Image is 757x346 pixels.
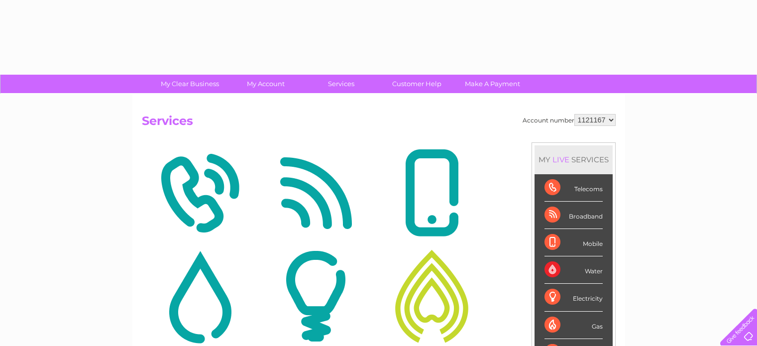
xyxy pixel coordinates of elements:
div: Telecoms [544,174,603,202]
img: Telecoms [144,145,255,241]
div: Electricity [544,284,603,311]
img: Mobile [376,145,487,241]
a: Make A Payment [451,75,534,93]
div: Gas [544,312,603,339]
div: Broadband [544,202,603,229]
div: MY SERVICES [535,145,613,174]
div: Account number [523,114,616,126]
h2: Services [142,114,616,133]
a: Services [300,75,382,93]
a: My Account [224,75,307,93]
img: Electricity [260,248,371,345]
div: Mobile [544,229,603,256]
div: Water [544,256,603,284]
img: Broadband [260,145,371,241]
div: LIVE [550,155,571,164]
a: My Clear Business [149,75,231,93]
a: Customer Help [376,75,458,93]
img: Water [144,248,255,345]
img: Gas [376,248,487,345]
